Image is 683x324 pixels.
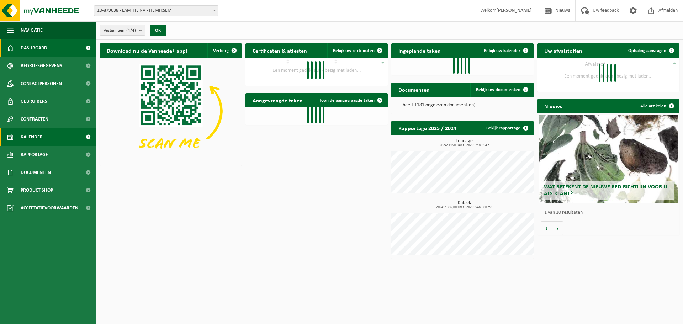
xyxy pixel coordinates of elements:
button: Vestigingen(4/4) [100,25,145,36]
a: Ophaling aanvragen [623,43,679,58]
a: Bekijk uw documenten [470,83,533,97]
button: Vorige [541,221,552,235]
span: Bekijk uw certificaten [333,48,375,53]
strong: [PERSON_NAME] [496,8,532,13]
span: Verberg [213,48,229,53]
h2: Uw afvalstoffen [537,43,589,57]
h2: Ingeplande taken [391,43,448,57]
h2: Rapportage 2025 / 2024 [391,121,464,135]
span: Contactpersonen [21,75,62,92]
h2: Documenten [391,83,437,96]
span: Product Shop [21,181,53,199]
img: Download de VHEPlus App [100,58,242,164]
span: Ophaling aanvragen [628,48,666,53]
span: Toon de aangevraagde taken [319,98,375,103]
span: 10-879638 - LAMIFIL NV - HEMIKSEM [94,5,218,16]
p: 1 van 10 resultaten [544,210,676,215]
a: Wat betekent de nieuwe RED-richtlijn voor u als klant? [539,115,678,203]
a: Bekijk uw kalender [478,43,533,58]
span: 10-879638 - LAMIFIL NV - HEMIKSEM [94,6,218,16]
a: Alle artikelen [635,99,679,113]
span: Dashboard [21,39,47,57]
p: U heeft 1181 ongelezen document(en). [398,103,526,108]
a: Bekijk uw certificaten [327,43,387,58]
span: Rapportage [21,146,48,164]
span: Kalender [21,128,43,146]
span: Acceptatievoorwaarden [21,199,78,217]
h2: Certificaten & attesten [245,43,314,57]
h3: Tonnage [395,139,534,147]
h3: Kubiek [395,201,534,209]
span: Bekijk uw documenten [476,87,520,92]
h2: Aangevraagde taken [245,93,310,107]
span: Wat betekent de nieuwe RED-richtlijn voor u als klant? [544,184,667,197]
button: OK [150,25,166,36]
span: Vestigingen [104,25,136,36]
span: Documenten [21,164,51,181]
span: Contracten [21,110,48,128]
span: Gebruikers [21,92,47,110]
span: 2024: 1306,000 m3 - 2025: 546,960 m3 [395,206,534,209]
a: Bekijk rapportage [481,121,533,135]
a: Toon de aangevraagde taken [314,93,387,107]
span: Bekijk uw kalender [484,48,520,53]
button: Volgende [552,221,563,235]
button: Verberg [207,43,241,58]
count: (4/4) [126,28,136,33]
span: 2024: 1150,848 t - 2025: 718,654 t [395,144,534,147]
span: Navigatie [21,21,43,39]
h2: Download nu de Vanheede+ app! [100,43,195,57]
h2: Nieuws [537,99,569,113]
span: Bedrijfsgegevens [21,57,62,75]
